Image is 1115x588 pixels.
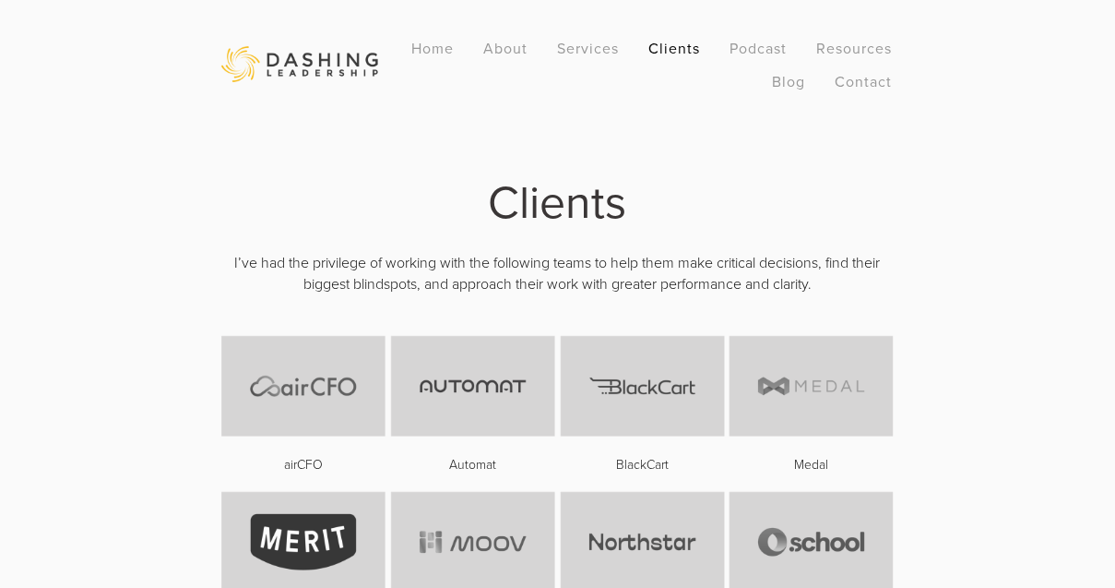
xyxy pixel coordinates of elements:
[411,31,454,65] a: Home
[835,65,892,98] a: Contact
[557,31,619,65] a: Services
[221,336,386,437] img: airCFO
[483,31,528,65] a: About
[772,65,805,98] a: Blog
[729,454,894,474] div: Medal
[729,31,787,65] a: Podcast
[648,31,700,65] a: Clients
[391,336,555,437] img: Automat
[221,252,894,294] p: I’ve had the privilege of working with the following teams to help them make critical decisions, ...
[561,336,725,437] img: BlackCart
[561,454,725,474] div: BlackCart
[391,454,555,474] div: Automat
[221,46,378,82] img: Dashing Leadership
[221,454,386,474] div: airCFO
[816,38,892,58] a: Resources
[221,180,894,222] h1: Clients
[729,336,894,437] img: Medal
